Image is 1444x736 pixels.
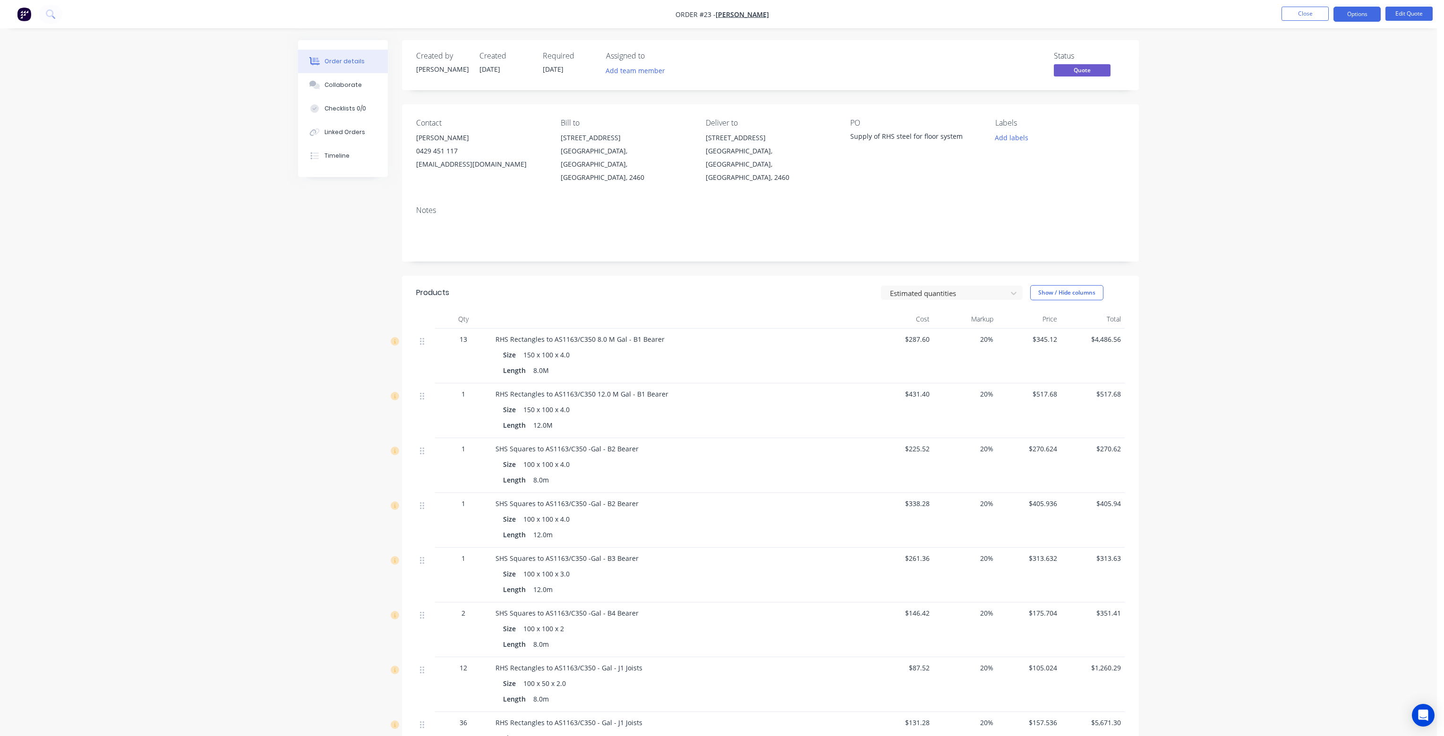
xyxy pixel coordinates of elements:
[503,418,530,432] div: Length
[416,118,546,127] div: Contact
[416,158,546,171] div: [EMAIL_ADDRESS][DOMAIN_NAME]
[543,51,595,60] div: Required
[298,50,388,73] button: Order details
[460,718,467,728] span: 36
[520,677,570,690] div: 100 x 50 x 2.0
[435,310,492,329] div: Qty
[873,608,930,618] span: $146.42
[937,444,993,454] span: 20%
[543,65,564,74] span: [DATE]
[561,131,690,144] div: [STREET_ADDRESS]
[706,131,835,184] div: [STREET_ADDRESS][GEOGRAPHIC_DATA], [GEOGRAPHIC_DATA], [GEOGRAPHIC_DATA], 2460
[561,118,690,127] div: Bill to
[496,663,642,672] span: RHS Rectangles to AS1163/C350 - Gal - J1 Joists
[873,389,930,399] span: $431.40
[479,51,531,60] div: Created
[561,144,690,184] div: [GEOGRAPHIC_DATA], [GEOGRAPHIC_DATA], [GEOGRAPHIC_DATA], 2460
[503,622,520,635] div: Size
[503,528,530,541] div: Length
[530,528,556,541] div: 12.0m
[675,10,716,19] span: Order #23 -
[416,64,468,74] div: [PERSON_NAME]
[1065,608,1121,618] span: $351.41
[503,364,530,377] div: Length
[503,637,530,651] div: Length
[561,131,690,184] div: [STREET_ADDRESS][GEOGRAPHIC_DATA], [GEOGRAPHIC_DATA], [GEOGRAPHIC_DATA], 2460
[325,152,350,160] div: Timeline
[937,718,993,728] span: 20%
[416,287,449,298] div: Products
[530,418,556,432] div: 12.0M
[520,622,568,635] div: 100 x 100 x 2
[298,97,388,120] button: Checklists 0/0
[1054,64,1111,76] span: Quote
[990,131,1033,144] button: Add labels
[416,131,546,171] div: [PERSON_NAME]0429 451 117[EMAIL_ADDRESS][DOMAIN_NAME]
[873,334,930,344] span: $287.60
[503,677,520,690] div: Size
[503,473,530,487] div: Length
[1412,704,1435,727] div: Open Intercom Messenger
[1001,499,1057,508] span: $405.936
[325,128,365,136] div: Linked Orders
[601,64,670,77] button: Add team member
[503,348,520,362] div: Size
[1001,334,1057,344] span: $345.12
[496,499,639,508] span: SHS Squares to AS1163/C350 -Gal - B2 Bearer
[716,10,769,19] span: [PERSON_NAME]
[520,403,573,416] div: 150 x 100 x 4.0
[503,512,520,526] div: Size
[298,73,388,97] button: Collaborate
[937,334,993,344] span: 20%
[461,389,465,399] span: 1
[503,692,530,706] div: Length
[1065,334,1121,344] span: $4,486.56
[530,583,556,596] div: 12.0m
[461,553,465,563] span: 1
[461,444,465,454] span: 1
[496,609,639,618] span: SHS Squares to AS1163/C350 -Gal - B4 Bearer
[530,473,553,487] div: 8.0m
[1030,285,1103,300] button: Show / Hide columns
[503,583,530,596] div: Length
[1001,718,1057,728] span: $157.536
[1065,663,1121,673] span: $1,260.29
[1065,499,1121,508] span: $405.94
[706,118,835,127] div: Deliver to
[496,389,668,398] span: RHS Rectangles to AS1163/C350 12.0 M Gal - B1 Bearer
[1001,663,1057,673] span: $105.024
[460,663,467,673] span: 12
[416,206,1125,215] div: Notes
[1282,7,1329,21] button: Close
[873,553,930,563] span: $261.36
[530,637,553,651] div: 8.0m
[997,310,1061,329] div: Price
[870,310,933,329] div: Cost
[503,567,520,581] div: Size
[1065,389,1121,399] span: $517.68
[496,335,665,344] span: RHS Rectangles to AS1163/C350 8.0 M Gal - B1 Bearer
[520,348,573,362] div: 150 x 100 x 4.0
[1065,553,1121,563] span: $313.63
[461,608,465,618] span: 2
[1385,7,1433,21] button: Edit Quote
[873,663,930,673] span: $87.52
[606,64,670,77] button: Add team member
[1065,444,1121,454] span: $270.62
[1001,553,1057,563] span: $313.632
[496,444,639,453] span: SHS Squares to AS1163/C350 -Gal - B2 Bearer
[325,57,365,66] div: Order details
[520,457,573,471] div: 100 x 100 x 4.0
[416,144,546,158] div: 0429 451 117
[995,118,1125,127] div: Labels
[937,608,993,618] span: 20%
[933,310,997,329] div: Markup
[850,131,968,144] div: Supply of RHS steel for floor system
[298,144,388,168] button: Timeline
[1001,608,1057,618] span: $175.704
[479,65,500,74] span: [DATE]
[706,131,835,144] div: [STREET_ADDRESS]
[503,457,520,471] div: Size
[706,144,835,184] div: [GEOGRAPHIC_DATA], [GEOGRAPHIC_DATA], [GEOGRAPHIC_DATA], 2460
[1333,7,1381,22] button: Options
